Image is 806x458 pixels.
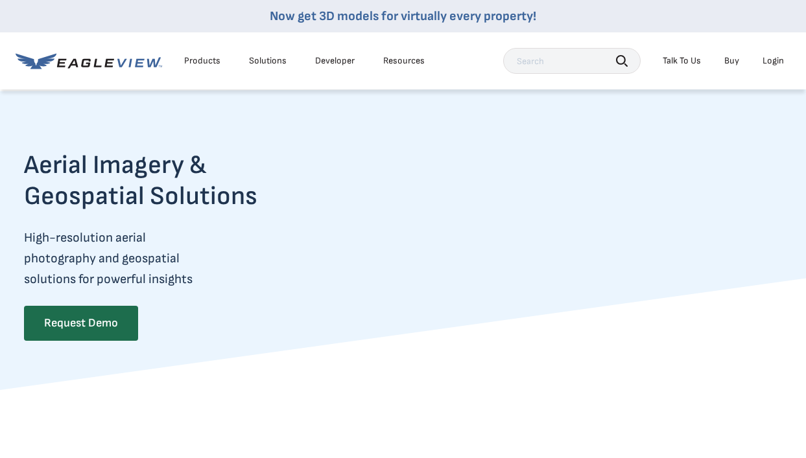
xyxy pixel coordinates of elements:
a: Buy [724,55,739,67]
a: Developer [315,55,355,67]
div: Resources [383,55,425,67]
input: Search [503,48,641,74]
p: High-resolution aerial photography and geospatial solutions for powerful insights [24,227,308,290]
div: Talk To Us [663,55,701,67]
div: Login [763,55,784,67]
a: Now get 3D models for virtually every property! [270,8,536,24]
div: Products [184,55,220,67]
div: Solutions [249,55,287,67]
h2: Aerial Imagery & Geospatial Solutions [24,150,308,212]
a: Request Demo [24,306,138,341]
